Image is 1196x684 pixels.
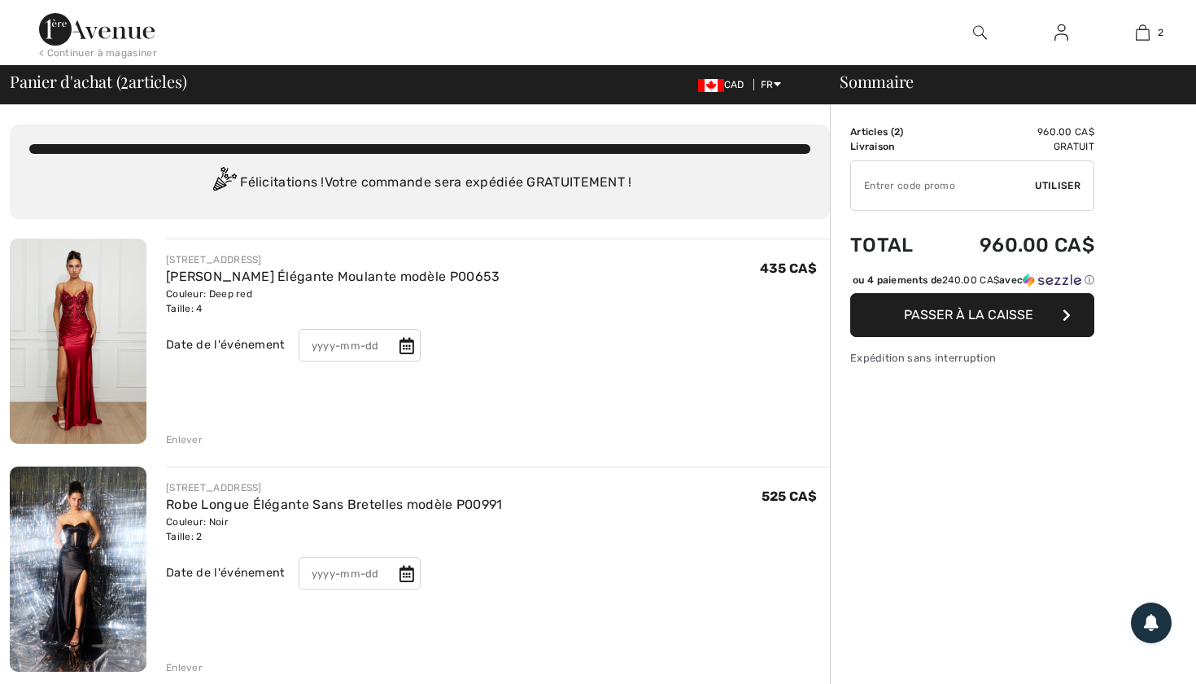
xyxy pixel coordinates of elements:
[10,239,146,444] img: Robe Longue Élégante Moulante modèle P00653
[299,329,421,362] input: yyyy-mm-dd
[207,167,240,199] img: Congratulation2.svg
[936,125,1094,139] td: 960.00 CA$
[10,73,186,90] span: Panier d'achat ( articles)
[299,557,421,590] input: yyyy-mm-dd
[1158,25,1163,40] span: 2
[894,126,900,138] span: 2
[850,293,1094,337] button: Passer à la caisse
[820,73,1186,90] div: Sommaire
[942,274,999,286] span: 240.00 CA$
[850,350,1094,366] div: Expédition sans interruption
[29,167,810,199] div: Félicitations ! Votre commande sera expédiée GRATUITEMENT !
[762,489,817,504] span: 525 CA$
[166,269,500,284] a: [PERSON_NAME] Élégante Moulante modèle P00653
[166,564,286,582] div: Date de l'événement
[166,336,286,354] div: Date de l'événement
[10,467,146,672] img: Robe Longue Élégante Sans Bretelles modèle P00991
[761,79,781,90] span: FR
[851,161,1035,210] input: Code promo
[904,307,1033,322] span: Passer à la caisse
[760,261,817,276] span: 435 CA$
[39,46,157,60] div: < Continuer à magasiner
[853,273,1094,287] div: ou 4 paiements de avec
[166,660,203,675] div: Enlever
[166,497,503,512] a: Robe Longue Élégante Sans Bretelles modèle P00991
[973,23,987,42] img: recherche
[1054,23,1068,42] img: Mes infos
[39,13,155,46] img: 1ère Avenue
[936,139,1094,154] td: Gratuit
[850,273,1094,293] div: ou 4 paiements de240.00 CA$avecSezzle Cliquez pour en savoir plus sur Sezzle
[166,252,500,267] div: [STREET_ADDRESS]
[120,69,129,90] span: 2
[1136,23,1150,42] img: Mon panier
[1023,273,1081,287] img: Sezzle
[936,217,1094,273] td: 960.00 CA$
[166,480,503,495] div: [STREET_ADDRESS]
[166,515,503,544] div: Couleur: Noir Taille: 2
[166,432,203,447] div: Enlever
[698,79,751,90] span: CAD
[1102,23,1182,42] a: 2
[850,139,936,154] td: Livraison
[850,217,936,273] td: Total
[166,287,500,316] div: Couleur: Deep red Taille: 4
[698,79,724,92] img: Canadian Dollar
[850,125,936,139] td: Articles ( )
[1035,178,1080,193] span: Utiliser
[1041,23,1081,43] a: Se connecter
